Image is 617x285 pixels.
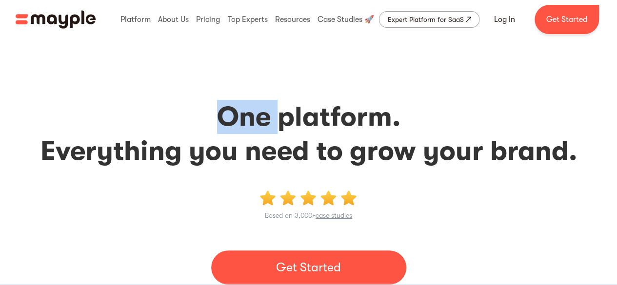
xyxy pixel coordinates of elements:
[482,8,527,31] a: Log In
[194,4,222,35] div: Pricing
[387,14,463,25] div: Expert Platform for SaaS
[156,4,191,35] div: About Us
[211,250,406,285] a: Get Started
[535,5,599,34] a: Get Started
[225,4,270,35] div: Top Experts
[118,4,153,35] div: Platform
[16,10,96,29] img: Mayple logo
[16,10,96,29] a: home
[265,209,352,221] p: Based on 3,000+
[379,11,479,28] a: Expert Platform for SaaS
[12,100,605,168] h2: One platform. Everything you need to grow your brand.
[273,4,313,35] div: Resources
[316,211,352,219] a: case studies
